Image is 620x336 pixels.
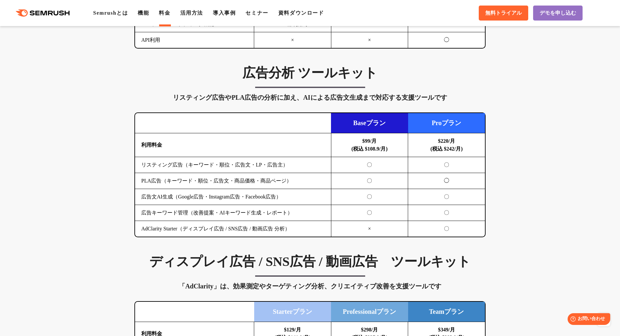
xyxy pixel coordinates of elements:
[331,157,408,173] td: 〇
[351,138,388,152] b: $99/月 (税込 $108.9/月)
[135,221,331,237] td: AdClarity Starter（ディスプレイ広告 / SNS広告 / 動画広告 分析）
[93,10,128,16] a: Semrushとは
[278,10,324,16] a: 資料ダウンロード
[408,157,485,173] td: 〇
[562,311,613,329] iframe: Help widget launcher
[135,32,254,48] td: API利用
[408,32,485,48] td: ◯
[135,157,331,173] td: リスティング広告（キーワード・順位・広告文・LP・広告主）
[254,302,331,322] td: Starterプラン
[540,10,576,17] span: デモを申し込む
[213,10,236,16] a: 導入事例
[479,6,528,21] a: 無料トライアル
[134,281,486,291] div: 「AdClarity」は、効果測定やターゲティング分析、クリエイティブ改善を支援ツールです
[533,6,583,21] a: デモを申し込む
[331,302,408,322] td: Professionalプラン
[138,10,149,16] a: 機能
[245,10,268,16] a: セミナー
[331,189,408,205] td: 〇
[485,10,522,17] span: 無料トライアル
[134,65,486,81] h3: 広告分析 ツールキット
[134,92,486,103] div: リスティング広告やPLA広告の分析に加え、AIによる広告文生成まで対応する支援ツールです
[408,113,485,133] td: Proプラン
[141,142,162,148] b: 利用料金
[135,189,331,205] td: 広告文AI生成（Google広告・Instagram広告・Facebook広告）
[331,32,408,48] td: ×
[331,173,408,189] td: 〇
[430,138,462,152] b: $220/月 (税込 $242/月)
[408,205,485,221] td: 〇
[135,173,331,189] td: PLA広告（キーワード・順位・広告文・商品価格・商品ページ）
[135,205,331,221] td: 広告キーワード管理（改善提案・AIキーワード生成・レポート）
[408,302,485,322] td: Teamプラン
[408,189,485,205] td: 〇
[254,32,331,48] td: ×
[331,205,408,221] td: 〇
[408,173,485,189] td: ◯
[180,10,203,16] a: 活用方法
[331,113,408,133] td: Baseプラン
[331,221,408,237] td: ×
[408,221,485,237] td: 〇
[134,254,486,270] h3: ディスプレイ広告 / SNS広告 / 動画広告 ツールキット
[159,10,170,16] a: 料金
